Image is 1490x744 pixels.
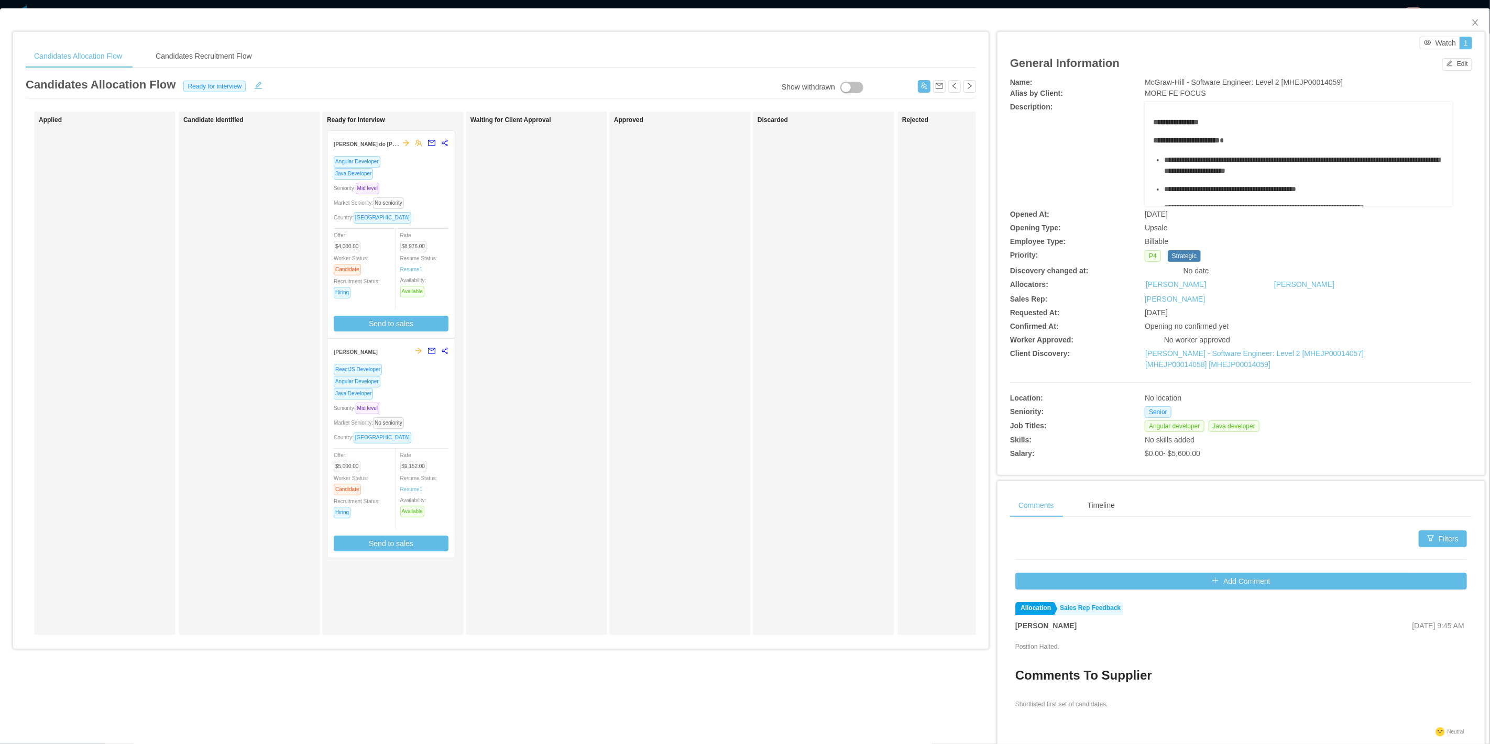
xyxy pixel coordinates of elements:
span: No skills added [1145,436,1195,444]
span: Hiring [334,287,350,298]
h1: Candidate Identified [183,116,330,124]
div: rdw-editor [1153,117,1445,221]
span: Seniority: [334,185,384,191]
b: Skills: [1010,436,1032,444]
span: [GEOGRAPHIC_DATA] [354,432,411,443]
button: Close [1461,8,1490,38]
h1: Applied [39,116,185,124]
span: MORE FE FOCUS [1145,89,1206,97]
p: Position Halted. [1015,642,1152,651]
span: Country: [334,435,415,440]
div: Candidates Recruitment Flow [147,45,260,68]
button: icon: editEdit [1442,58,1472,71]
a: Resume1 [400,485,423,493]
button: Send to sales [334,536,448,551]
button: icon: edit [250,79,267,90]
button: mail [422,135,436,152]
b: Discovery changed at: [1010,266,1088,275]
span: Market Seniority: [334,420,408,426]
h1: Rejected [902,116,1049,124]
span: Java Developer [334,388,373,399]
span: [DATE] [1145,308,1168,317]
span: arrow-right [415,347,422,354]
span: Senior [1145,406,1171,418]
span: Country: [334,215,415,220]
a: [PERSON_NAME] [1274,279,1334,290]
span: [DATE] [1145,210,1168,218]
span: Opening no confirmed yet [1145,322,1229,330]
span: Availability: [400,497,429,514]
span: Angular Developer [334,156,380,168]
span: $8,976.00 [400,241,427,252]
span: P4 [1145,250,1161,262]
span: Strategic [1168,250,1201,262]
b: Job Titles: [1010,421,1047,430]
span: Market Seniority: [334,200,408,206]
span: Ready for interview [183,81,246,92]
span: Availability: [400,277,429,294]
b: Sales Rep: [1010,295,1048,303]
span: Worker Status: [334,256,368,272]
span: [GEOGRAPHIC_DATA] [354,212,411,224]
span: Candidate [334,264,361,275]
article: Candidates Allocation Flow [26,76,176,93]
span: Neutral [1448,729,1464,735]
div: Show withdrawn [782,82,835,93]
span: Java Developer [334,168,373,180]
span: Rate [400,452,431,469]
b: Alias by Client: [1010,89,1063,97]
div: rdw-wrapper [1145,102,1453,206]
b: Allocators: [1010,280,1048,288]
span: Billable [1145,237,1168,246]
span: Hiring [334,507,350,518]
div: Timeline [1079,494,1123,517]
b: Opening Type: [1010,224,1061,232]
span: Candidate [334,484,361,495]
span: team [415,139,422,147]
h1: Ready for Interview [327,116,474,124]
span: Worker Status: [334,475,368,492]
span: Resume Status: [400,256,437,272]
a: Resume1 [400,265,423,273]
b: Location: [1010,394,1043,402]
span: Offer: [334,232,365,249]
span: Available [400,506,424,517]
span: share-alt [441,347,448,354]
span: Recruitment Status: [334,498,380,515]
span: Available [400,286,424,297]
span: $9,152.00 [400,461,427,472]
button: icon: right [963,80,976,93]
button: icon: mail [933,80,946,93]
b: Name: [1010,78,1033,86]
span: Mid level [356,183,379,194]
span: $0.00 - $5,600.00 [1145,449,1200,458]
span: $4,000.00 [334,241,360,252]
a: [PERSON_NAME] - Software Engineer: Level 2 [MHEJP00014057] [MHEJP00014058] [MHEJP00014059] [1145,349,1364,369]
span: No worker approved [1164,336,1230,344]
span: Seniority: [334,405,384,411]
i: icon: close [1471,18,1480,27]
button: icon: usergroup-add [918,80,930,93]
button: icon: plusAdd Comment [1015,573,1467,590]
span: Offer: [334,452,365,469]
b: Confirmed At: [1010,322,1059,330]
span: $5,000.00 [334,461,360,472]
span: No seniority [373,197,404,209]
h1: Waiting for Client Approval [470,116,617,124]
a: [PERSON_NAME] [1145,295,1205,303]
b: Worker Approved: [1010,336,1073,344]
a: [PERSON_NAME] [1146,279,1206,290]
b: Salary: [1010,449,1035,458]
span: [DATE] 9:45 AM [1412,621,1464,630]
a: Allocation [1015,602,1054,615]
div: No location [1145,393,1376,404]
div: Candidates Allocation Flow [26,45,130,68]
b: Seniority: [1010,407,1044,416]
p: Shortlisted first set of candidates. [1015,699,1152,709]
a: Sales Rep Feedback [1055,602,1123,615]
b: Priority: [1010,251,1038,259]
button: 1 [1460,37,1472,49]
span: No date [1184,266,1209,275]
span: ReactJS Developer [334,364,382,375]
b: Opened At: [1010,210,1049,218]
